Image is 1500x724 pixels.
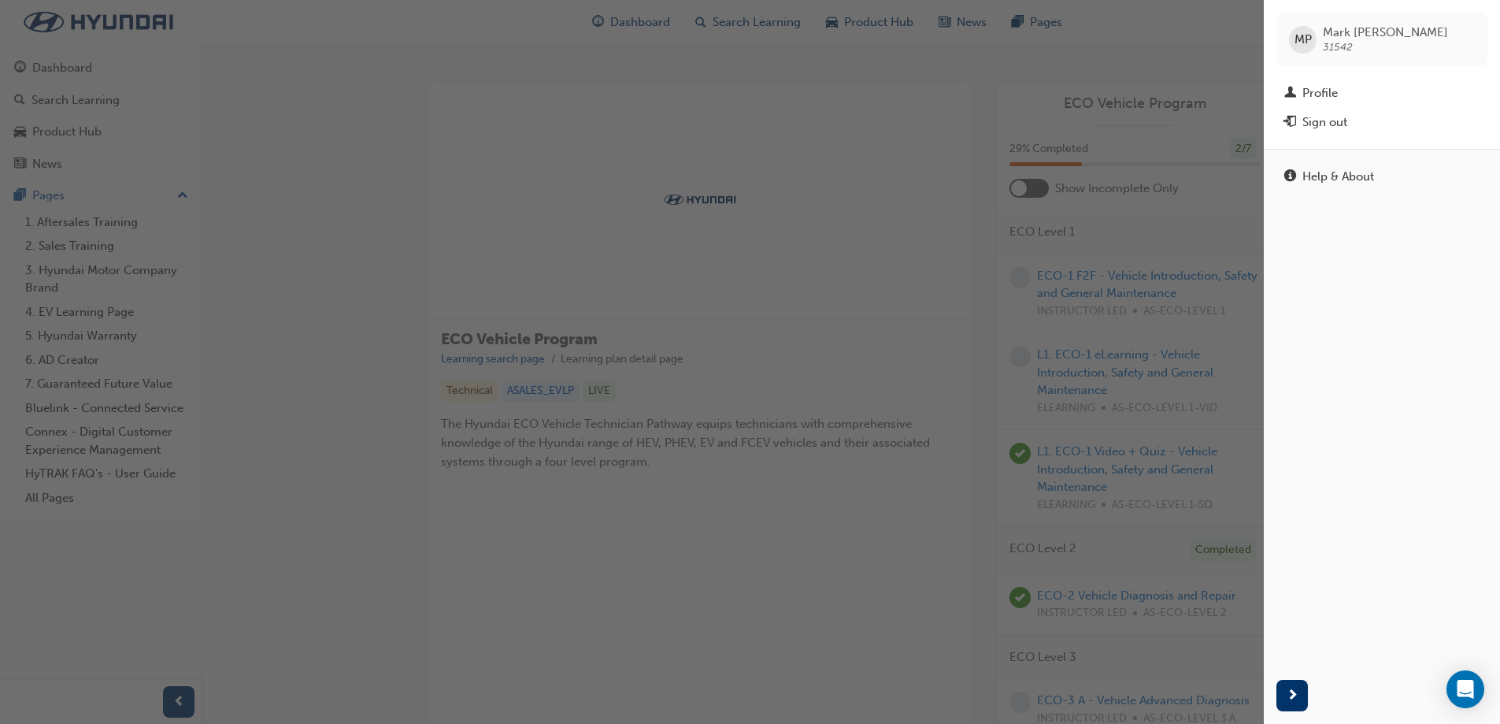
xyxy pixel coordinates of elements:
[1302,168,1374,186] div: Help & About
[1276,79,1487,108] a: Profile
[1287,686,1298,706] span: next-icon
[1284,116,1296,130] span: exit-icon
[1302,113,1347,132] div: Sign out
[1294,31,1312,49] span: MP
[1284,170,1296,184] span: info-icon
[1276,108,1487,137] button: Sign out
[1302,84,1338,102] div: Profile
[1323,25,1448,39] span: Mark [PERSON_NAME]
[1276,162,1487,191] a: Help & About
[1284,87,1296,101] span: man-icon
[1446,670,1484,708] div: Open Intercom Messenger
[1323,40,1353,54] span: 31542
